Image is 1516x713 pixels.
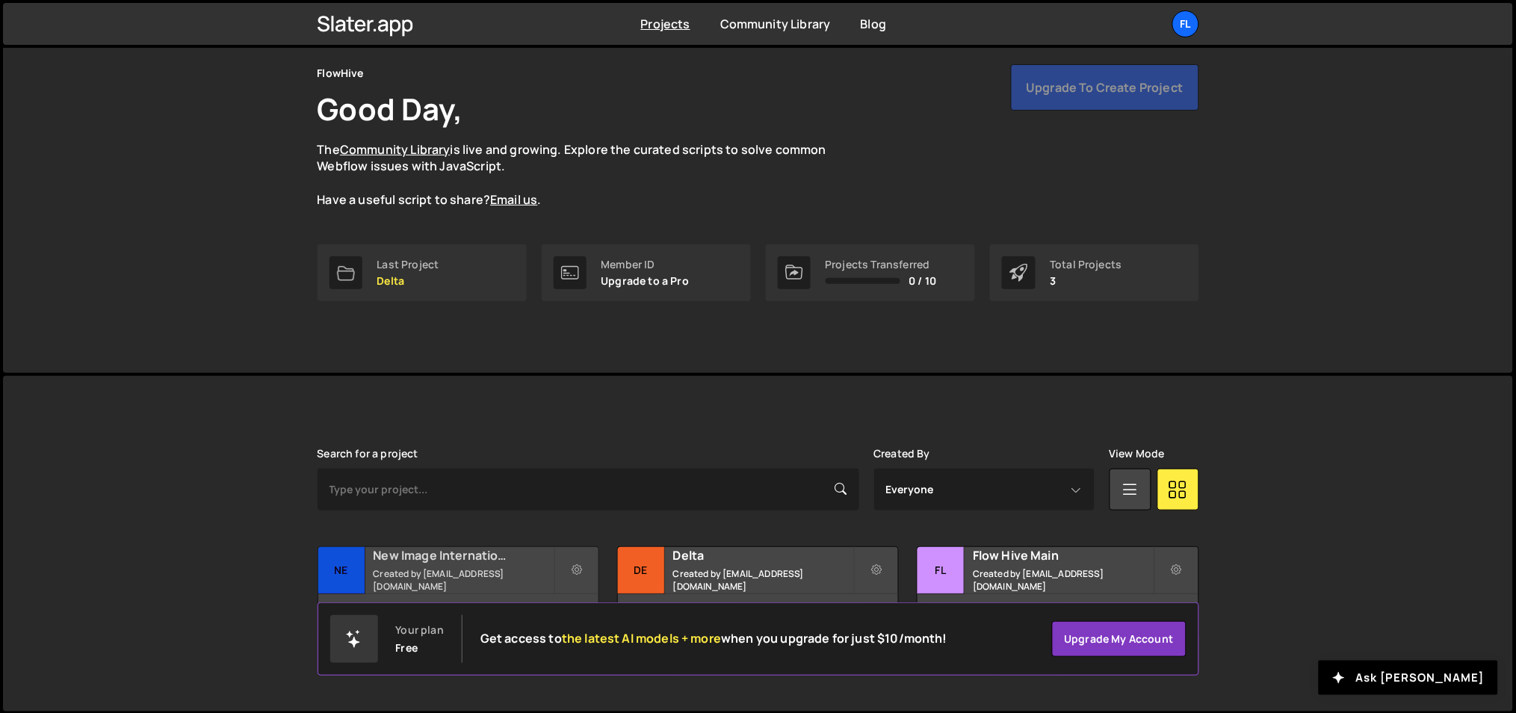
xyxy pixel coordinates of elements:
[909,275,937,287] span: 0 / 10
[480,632,947,646] h2: Get access to when you upgrade for just $10/month!
[918,594,1198,639] div: 8 pages, last updated by [DATE]
[601,259,690,271] div: Member ID
[1172,10,1199,37] a: Fl
[318,594,598,639] div: 5 pages, last updated by [DATE]
[601,275,690,287] p: Upgrade to a Pro
[1052,621,1186,657] a: Upgrade my account
[1051,259,1122,271] div: Total Projects
[641,16,690,32] a: Projects
[618,594,898,639] div: 1 page, last updated by [DATE]
[973,567,1153,593] small: Created by [EMAIL_ADDRESS][DOMAIN_NAME]
[562,630,721,646] span: the latest AI models + more
[374,547,554,564] h2: New Image International
[377,259,439,271] div: Last Project
[318,64,364,82] div: FlowHive
[318,546,599,640] a: Ne New Image International Created by [EMAIL_ADDRESS][DOMAIN_NAME] 5 pages, last updated by [DATE]
[874,448,931,460] label: Created By
[490,191,537,208] a: Email us
[374,567,554,593] small: Created by [EMAIL_ADDRESS][DOMAIN_NAME]
[673,567,853,593] small: Created by [EMAIL_ADDRESS][DOMAIN_NAME]
[618,547,665,594] div: De
[318,469,859,510] input: Type your project...
[377,275,439,287] p: Delta
[720,16,831,32] a: Community Library
[1110,448,1165,460] label: View Mode
[973,547,1153,564] h2: Flow Hive Main
[340,141,451,158] a: Community Library
[918,547,965,594] div: Fl
[1051,275,1122,287] p: 3
[1319,661,1498,695] button: Ask [PERSON_NAME]
[673,547,853,564] h2: Delta
[617,546,899,640] a: De Delta Created by [EMAIL_ADDRESS][DOMAIN_NAME] 1 page, last updated by [DATE]
[396,642,418,654] div: Free
[318,547,365,594] div: Ne
[396,624,444,636] div: Your plan
[861,16,887,32] a: Blog
[318,141,856,209] p: The is live and growing. Explore the curated scripts to solve common Webflow issues with JavaScri...
[826,259,937,271] div: Projects Transferred
[318,88,462,129] h1: Good Day,
[318,244,527,301] a: Last Project Delta
[917,546,1198,640] a: Fl Flow Hive Main Created by [EMAIL_ADDRESS][DOMAIN_NAME] 8 pages, last updated by [DATE]
[318,448,418,460] label: Search for a project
